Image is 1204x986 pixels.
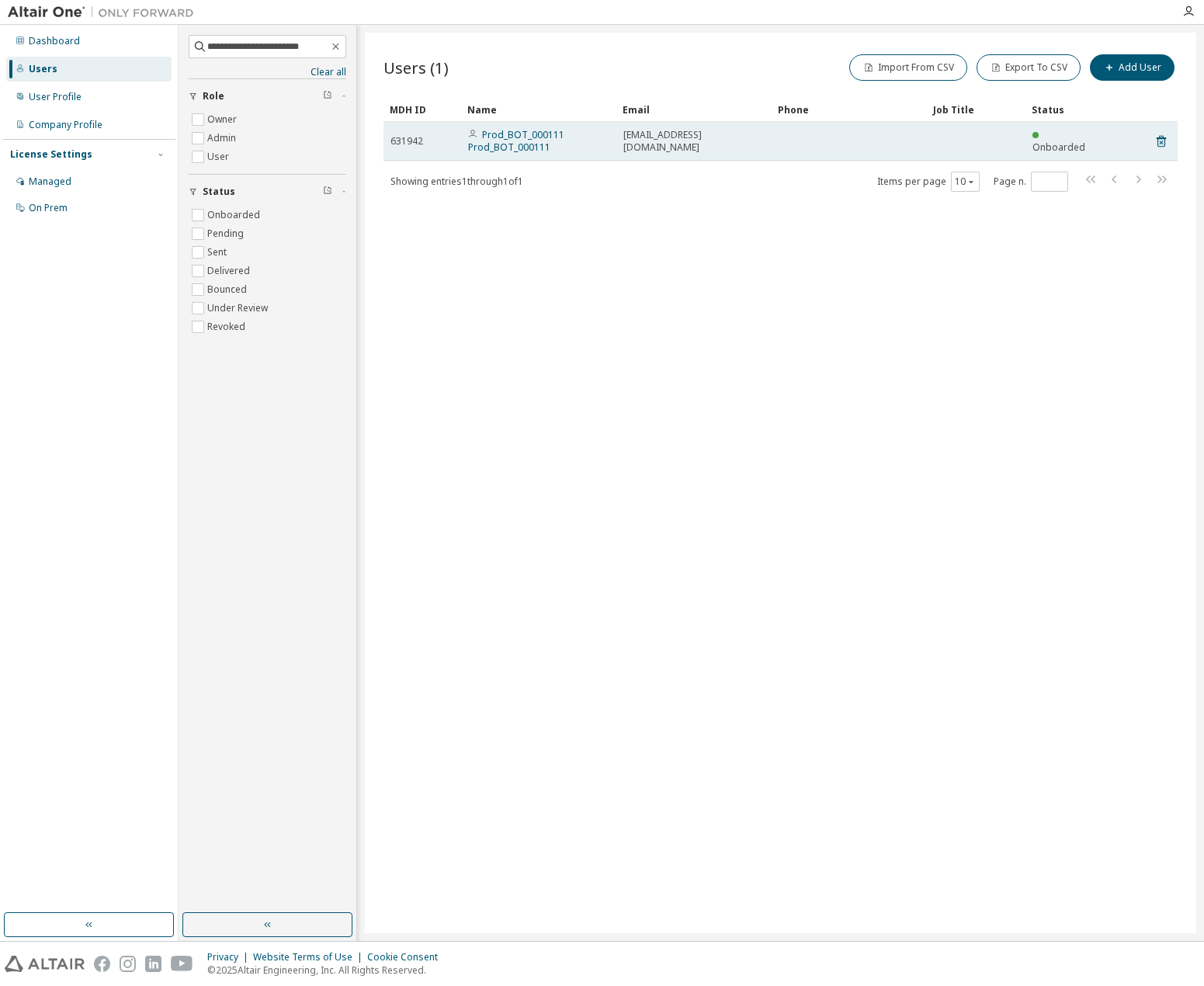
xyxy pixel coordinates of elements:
div: User Profile [29,91,82,103]
div: Website Terms of Use [253,951,367,963]
img: facebook.svg [94,956,110,972]
div: License Settings [10,148,92,161]
button: Export To CSV [977,54,1081,81]
span: Page n. [994,172,1068,192]
div: On Prem [29,202,68,214]
img: youtube.svg [171,956,193,972]
p: © 2025 Altair Engineering, Inc. All Rights Reserved. [207,963,447,977]
span: Status [203,186,235,198]
label: Delivered [207,262,253,280]
label: Pending [207,224,247,243]
div: MDH ID [390,97,455,122]
label: Owner [207,110,240,129]
label: Admin [207,129,239,148]
a: Prod_BOT_000111 Prod_BOT_000111 [468,128,564,154]
span: Clear filter [323,90,332,102]
img: linkedin.svg [145,956,161,972]
span: Role [203,90,224,102]
span: 631942 [390,135,423,148]
label: User [207,148,232,166]
span: Users (1) [383,57,449,78]
button: 10 [955,175,976,188]
div: Phone [778,97,921,122]
button: Add User [1090,54,1175,81]
span: Items per page [877,172,980,192]
div: Name [467,97,610,122]
div: Users [29,63,57,75]
button: Role [189,79,346,113]
span: Clear filter [323,186,332,198]
div: Status [1032,97,1097,122]
div: Job Title [933,97,1019,122]
button: Import From CSV [849,54,967,81]
div: Company Profile [29,119,102,131]
span: Showing entries 1 through 1 of 1 [390,175,523,188]
div: Managed [29,175,71,188]
button: Status [189,175,346,209]
img: instagram.svg [120,956,136,972]
img: Altair One [8,5,202,20]
div: Privacy [207,951,253,963]
label: Onboarded [207,206,263,224]
label: Under Review [207,299,271,318]
label: Revoked [207,318,248,336]
img: altair_logo.svg [5,956,85,972]
label: Sent [207,243,230,262]
span: Onboarded [1032,141,1085,154]
span: [EMAIL_ADDRESS][DOMAIN_NAME] [623,129,765,154]
div: Dashboard [29,35,80,47]
div: Email [623,97,765,122]
div: Cookie Consent [367,951,447,963]
a: Clear all [189,66,346,78]
label: Bounced [207,280,250,299]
